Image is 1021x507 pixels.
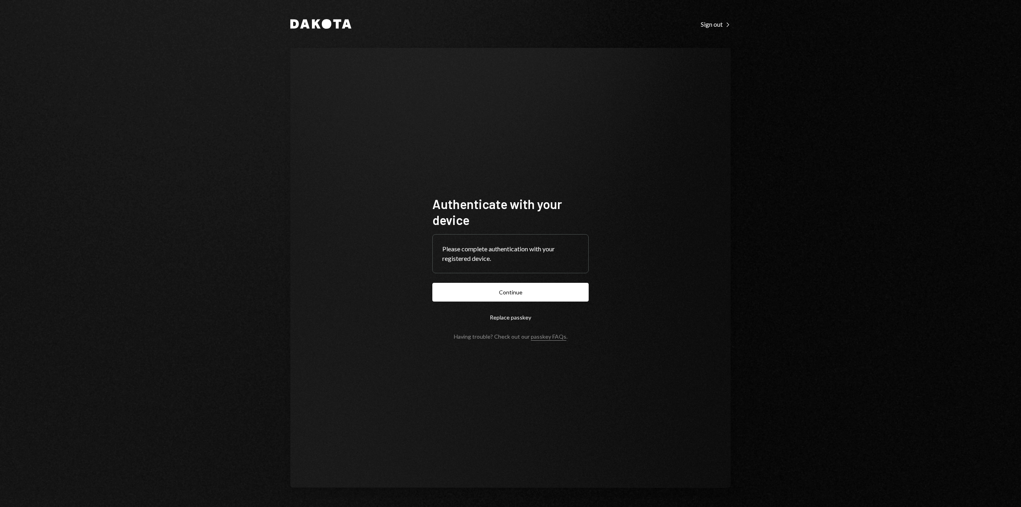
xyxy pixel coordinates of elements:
a: Sign out [701,20,731,28]
button: Continue [432,283,589,302]
a: passkey FAQs [531,333,566,341]
h1: Authenticate with your device [432,196,589,228]
button: Replace passkey [432,308,589,327]
div: Please complete authentication with your registered device. [442,244,579,263]
div: Having trouble? Check out our . [454,333,568,340]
